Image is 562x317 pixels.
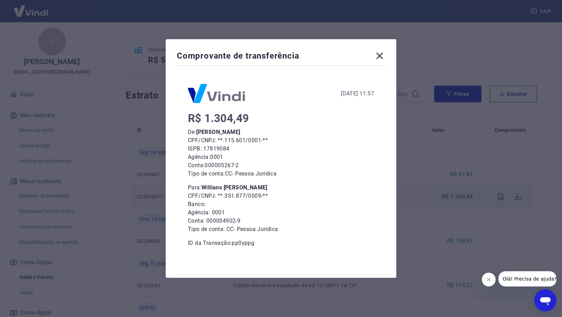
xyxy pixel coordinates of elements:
p: CPF/CNPJ: **.115.601/0001-** [188,136,374,145]
span: Olá! Precisa de ajuda? [4,5,58,10]
p: CPF/CNPJ: **.351.877/0009-** [188,192,374,200]
div: [DATE] 11:57 [341,89,374,98]
div: Comprovante de transferência [177,50,385,64]
span: R$ 1.304,49 [188,112,249,125]
p: ID da Transação: pp0yppg [188,239,374,247]
p: Tipo de conta: CC - Pessoa Jurídica [188,225,374,233]
b: [PERSON_NAME] [196,129,240,135]
iframe: Mensagem da empresa [498,271,556,286]
p: Banco: [188,200,374,208]
iframe: Botão para abrir a janela de mensagens [534,289,556,311]
b: Willians [PERSON_NAME] [201,184,267,191]
iframe: Fechar mensagem [482,273,496,286]
p: De: [188,128,374,136]
p: Conta: 000004902-9 [188,217,374,225]
p: Para: [188,183,374,192]
p: Conta: 000005267-2 [188,161,374,170]
p: ISPB: 17819084 [188,145,374,153]
p: Agência: 0001 [188,153,374,161]
img: Logo [188,84,245,103]
p: Tipo de conta: CC - Pessoa Jurídica [188,170,374,178]
p: Agência: 0001 [188,208,374,217]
